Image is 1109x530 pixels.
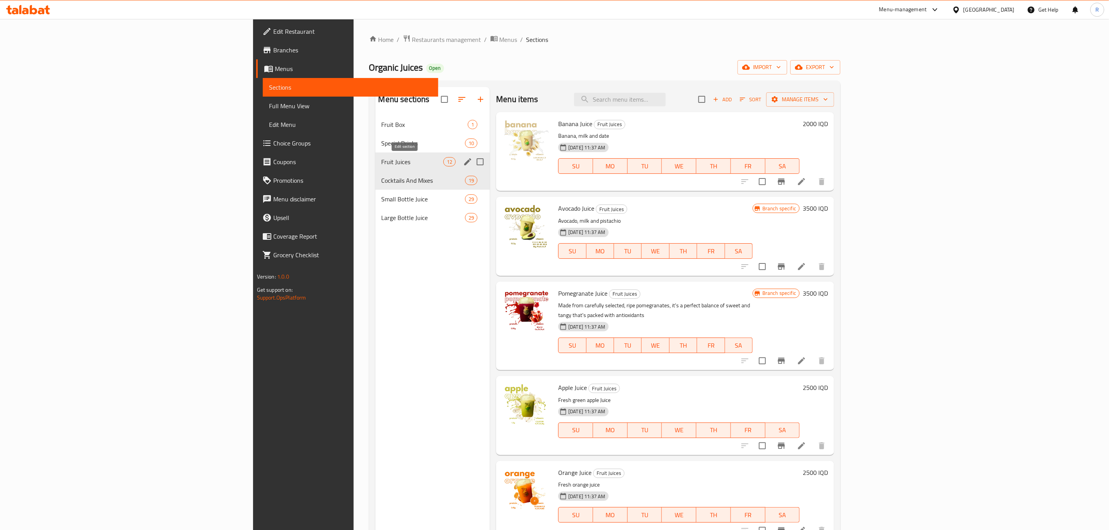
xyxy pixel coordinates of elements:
span: 1 [468,121,477,128]
a: Promotions [256,171,438,190]
span: SA [728,246,750,257]
button: SU [558,338,586,353]
span: 12 [444,158,455,166]
span: Apple Juice [558,382,587,393]
span: MO [590,246,611,257]
span: Manage items [772,95,828,104]
h6: 2500 IQD [803,467,828,478]
button: SA [765,158,800,174]
span: MO [596,424,625,436]
span: MO [596,161,625,172]
button: TU [628,423,662,438]
li: / [484,35,487,44]
span: TH [699,424,728,436]
span: Sections [526,35,548,44]
button: export [790,60,840,74]
button: MO [593,423,628,438]
span: Large Bottle Juice [382,213,465,222]
span: SA [769,424,797,436]
span: Select to update [754,438,771,454]
span: TU [617,340,639,351]
button: SU [558,158,593,174]
div: Fruit Juices12edit [375,152,490,171]
span: 29 [465,214,477,222]
span: export [797,62,834,72]
div: Fruit Box1 [375,115,490,134]
li: / [521,35,523,44]
span: Select to update [754,173,771,190]
a: Support.OpsPlatform [257,293,306,303]
img: Avocado Juice [502,203,552,253]
span: Fruit Juices [609,289,640,298]
span: Fruit Juices [589,384,620,393]
div: items [465,194,477,204]
span: Branch specific [759,289,799,297]
span: Sort items [735,94,766,106]
button: MO [587,243,614,259]
span: Sections [269,83,432,92]
button: MO [593,158,628,174]
span: FR [734,161,762,172]
span: WE [665,509,693,521]
button: delete [812,436,831,455]
button: FR [697,243,725,259]
button: SA [725,243,753,259]
span: Fruit Juices [596,205,627,214]
span: Menus [500,35,517,44]
span: 19 [465,177,477,184]
span: MO [590,340,611,351]
a: Restaurants management [403,35,481,45]
h6: 3500 IQD [803,288,828,299]
nav: breadcrumb [369,35,841,45]
span: Version: [257,272,276,282]
span: 1.0.0 [277,272,289,282]
span: Fruit Juices [382,157,443,166]
nav: Menu sections [375,112,490,230]
span: Small Bottle Juice [382,194,465,204]
span: SU [562,340,583,351]
p: Avocado, milk and pistachio [558,216,753,226]
span: Branch specific [759,205,799,212]
span: WE [645,340,666,351]
span: SA [769,509,797,521]
span: Cocktails And Mixes [382,176,465,185]
a: Menu disclaimer [256,190,438,208]
button: Branch-specific-item [772,172,791,191]
button: delete [812,172,831,191]
span: TH [699,509,728,521]
span: Upsell [273,213,432,222]
a: Sections [263,78,438,97]
span: Select section [694,91,710,107]
span: Full Menu View [269,101,432,111]
button: Manage items [766,92,834,107]
button: import [738,60,787,74]
span: Branches [273,45,432,55]
button: TU [614,243,642,259]
button: edit [462,156,474,168]
a: Grocery Checklist [256,246,438,264]
a: Edit Menu [263,115,438,134]
button: TU [628,158,662,174]
span: Restaurants management [412,35,481,44]
button: MO [587,338,614,353]
button: TU [628,507,662,523]
span: FR [700,340,722,351]
p: Made from carefully selected, ripe pomegranates, it's a perfect balance of sweet and tangy that's... [558,301,753,320]
button: SA [765,423,800,438]
span: 29 [465,196,477,203]
div: items [468,120,477,129]
button: delete [812,257,831,276]
div: Special Drinks10 [375,134,490,152]
a: Coupons [256,152,438,171]
span: Fruit Juices [594,469,624,478]
span: Select to update [754,353,771,369]
button: TH [696,507,731,523]
span: SU [562,424,590,436]
button: TH [670,338,697,353]
h6: 2500 IQD [803,382,828,393]
span: Sort [740,95,761,104]
img: Apple Juice [502,382,552,432]
span: TU [631,424,659,436]
button: FR [731,507,765,523]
